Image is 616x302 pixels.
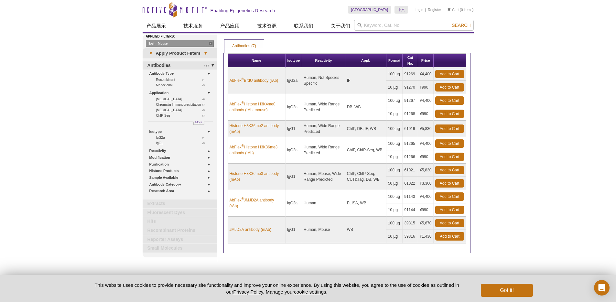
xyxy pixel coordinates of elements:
[149,90,213,96] a: Application
[202,82,209,88] span: (3)
[286,94,302,121] td: IgG2a
[418,217,434,230] td: ¥5,670
[286,68,302,94] td: IgG2a
[302,94,345,121] td: Human, Wide Range Predicted
[448,8,450,11] img: Your Cart
[450,22,472,28] button: Search
[302,217,345,243] td: Human, Mouse
[435,166,464,174] a: Add to Cart
[435,110,464,118] a: Add to Cart
[418,177,434,190] td: ¥3,360
[403,81,418,94] td: 91270
[403,94,418,107] td: 91267
[242,197,244,200] sup: ®
[149,70,213,77] a: Antibody Type
[302,68,345,94] td: Human, Not Species Specific
[200,50,211,56] span: ▾
[302,164,345,190] td: Human, Mouse, Wide Range Predicted
[403,137,418,150] td: 91265
[594,280,610,296] div: Open Intercom Messenger
[242,77,244,81] sup: ®
[418,230,434,243] td: ¥1,430
[435,192,464,201] a: Add to Cart
[403,203,418,217] td: 91144
[386,107,403,121] td: 10 µg
[386,121,403,137] td: 100 µg
[452,23,470,28] span: Search
[418,107,434,121] td: ¥990
[156,77,209,82] a: (4)Recombinant
[149,188,213,194] a: Research Area
[435,139,464,148] a: Add to Cart
[179,20,207,32] a: 技术服务
[302,54,345,68] th: Reactivity
[345,54,386,68] th: Appl.
[386,217,403,230] td: 100 µg
[403,177,418,190] td: 61022
[143,48,217,59] a: ▾Apply Product Filters▾
[448,7,459,12] a: Cart
[224,40,264,53] a: Antibodies (7)
[403,190,418,203] td: 91143
[286,164,302,190] td: IgG1
[418,94,434,107] td: ¥4,400
[156,140,209,146] a: (3)IgG1
[193,122,204,125] a: More
[345,190,386,217] td: ELISA, WB
[386,164,403,177] td: 100 µg
[345,164,386,190] td: ChIP, ChIP-Seq, CUT&Tag, DB, WB
[428,7,441,12] a: Register
[156,107,209,113] a: (3)[MEDICAL_DATA]
[403,121,418,137] td: 61019
[202,102,209,107] span: (3)
[242,101,244,104] sup: ®
[302,137,345,164] td: Human, Wide Range Predicted
[354,20,474,31] input: Keyword, Cat. No.
[146,35,217,39] h4: Applied Filters:
[418,164,434,177] td: ¥5,830
[230,227,271,232] a: JMJD2A antibody (mAb)
[345,217,386,243] td: WB
[302,190,345,217] td: Human
[149,181,213,188] a: Antibody Category
[418,121,434,137] td: ¥5,830
[83,282,470,295] p: This website uses cookies to provide necessary site functionality and improve your online experie...
[143,209,217,217] a: Fluorescent Dyes
[435,96,464,105] a: Add to Cart
[156,96,209,102] a: (6)[MEDICAL_DATA]
[156,102,209,107] a: (3)Chromatin Immunoprecipitation
[286,121,302,137] td: IgG1
[211,8,275,14] h2: Enabling Epigenetics Research
[149,174,213,181] a: Sample Available
[386,81,403,94] td: 10 µg
[233,289,263,295] a: Privacy Policy
[435,232,464,241] a: Add to Cart
[143,244,217,253] a: Small Molecules
[418,137,434,150] td: ¥4,400
[435,83,464,92] a: Add to Cart
[143,235,217,244] a: Reporter Assays
[230,144,284,156] a: AbFlex®Histone H3K36me3 antibody (rAb)
[143,226,217,235] a: Recombinant Proteins
[386,94,403,107] td: 100 µg
[149,161,213,168] a: Purification
[230,171,284,182] a: Histone H3K36me3 antibody (mAb)
[448,6,474,14] li: (0 items)
[294,289,326,295] button: cookie settings
[418,54,434,68] th: Price
[418,190,434,203] td: ¥4,400
[146,40,214,47] a: Host = Mouse
[435,124,464,133] a: Add to Cart
[435,219,464,227] a: Add to Cart
[386,203,403,217] td: 10 µg
[143,20,170,32] a: 产品展示
[327,20,354,32] a: 关于我们
[415,7,423,12] a: Login
[204,61,212,70] span: (7)
[394,6,408,14] a: 中文
[345,68,386,94] td: IF
[202,113,209,118] span: (2)
[403,68,418,81] td: 91269
[403,217,418,230] td: 39815
[228,54,286,68] th: Name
